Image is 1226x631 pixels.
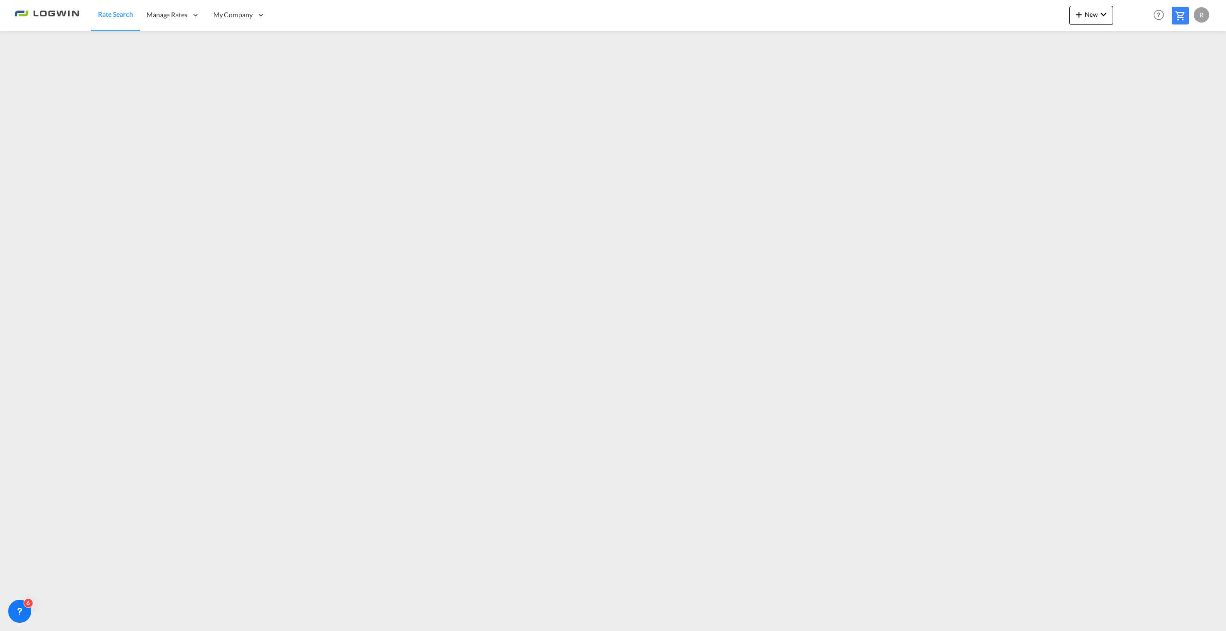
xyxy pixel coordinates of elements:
[147,10,187,20] span: Manage Rates
[1073,11,1109,18] span: New
[213,10,253,20] span: My Company
[1073,9,1085,20] md-icon: icon-plus 400-fg
[1194,7,1209,23] div: R
[14,4,79,26] img: 2761ae10d95411efa20a1f5e0282d2d7.png
[98,10,133,18] span: Rate Search
[1151,7,1167,23] span: Help
[1098,9,1109,20] md-icon: icon-chevron-down
[1151,7,1172,24] div: Help
[1069,6,1113,25] button: icon-plus 400-fgNewicon-chevron-down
